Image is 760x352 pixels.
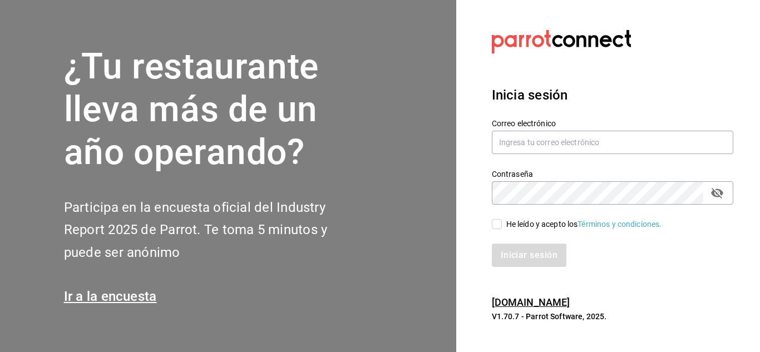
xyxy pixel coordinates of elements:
input: Ingresa tu correo electrónico [492,131,733,154]
a: Términos y condiciones. [578,220,662,229]
a: [DOMAIN_NAME] [492,296,570,308]
div: He leído y acepto los [506,219,662,230]
label: Correo electrónico [492,120,733,127]
button: passwordField [708,184,727,202]
h1: ¿Tu restaurante lleva más de un año operando? [64,46,364,173]
p: V1.70.7 - Parrot Software, 2025. [492,311,733,322]
h2: Participa en la encuesta oficial del Industry Report 2025 de Parrot. Te toma 5 minutos y puede se... [64,196,364,264]
h3: Inicia sesión [492,85,733,105]
a: Ir a la encuesta [64,289,157,304]
label: Contraseña [492,170,733,178]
